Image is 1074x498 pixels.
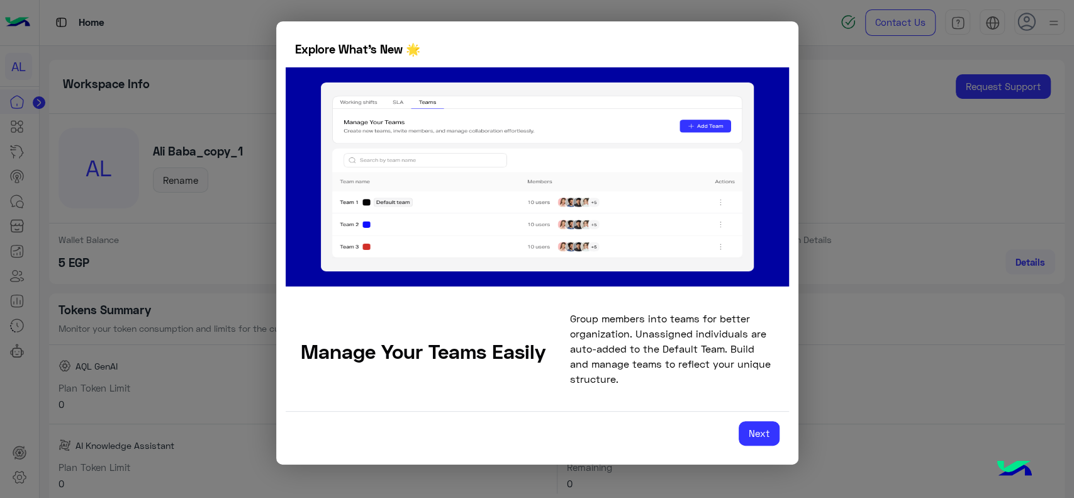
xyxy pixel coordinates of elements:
button: Next [739,421,780,446]
p: Group members into teams for better organization. Unassigned individuals are auto-added to the De... [569,311,773,387]
img: team-list [321,82,754,271]
img: hulul-logo.png [992,448,1036,492]
h5: Explore What’s New 🌟 [295,40,420,58]
h5: Manage Your Teams Easily [301,339,570,364]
